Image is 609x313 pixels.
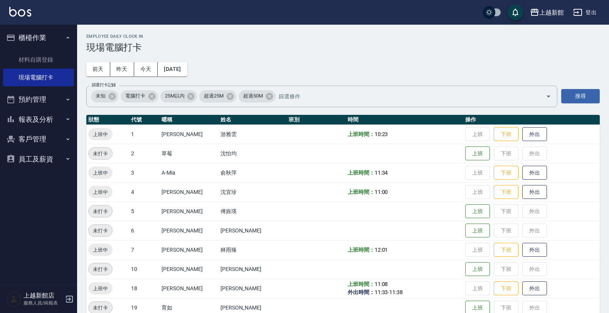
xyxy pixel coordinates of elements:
button: 下班 [494,127,518,141]
td: 林雨臻 [219,240,287,259]
button: 今天 [134,62,158,76]
td: [PERSON_NAME] [219,279,287,298]
div: 25M以內 [160,90,197,103]
button: 上班 [465,224,490,238]
td: [PERSON_NAME] [160,259,219,279]
b: 上班時間： [348,247,375,253]
span: 11:34 [375,170,388,176]
button: 外出 [522,185,547,199]
button: 下班 [494,243,518,257]
span: 上班中 [88,284,113,293]
span: 超過50M [239,92,267,100]
td: 10 [129,259,160,279]
th: 暱稱 [160,115,219,125]
button: 客戶管理 [3,129,74,149]
td: 3 [129,163,160,182]
td: 1 [129,125,160,144]
button: 上越新館 [527,5,567,20]
img: Logo [9,7,31,17]
span: 電腦打卡 [121,92,150,100]
span: 未打卡 [89,265,112,273]
td: [PERSON_NAME] [219,221,287,240]
button: 外出 [522,281,547,296]
span: 超過25M [199,92,228,100]
td: [PERSON_NAME] [160,202,219,221]
td: 7 [129,240,160,259]
b: 上班時間： [348,131,375,137]
span: 未打卡 [89,150,112,158]
td: 沈怡均 [219,144,287,163]
input: 篩選條件 [277,89,532,103]
span: 未打卡 [89,304,112,312]
button: 預約管理 [3,89,74,109]
td: [PERSON_NAME] [160,125,219,144]
b: 上班時間： [348,281,375,287]
span: 11:00 [375,189,388,195]
button: 櫃檯作業 [3,28,74,48]
td: 俞秋萍 [219,163,287,182]
td: [PERSON_NAME] [160,240,219,259]
span: 12:01 [375,247,388,253]
th: 班別 [287,115,346,125]
td: [PERSON_NAME] [160,221,219,240]
span: 上班中 [88,188,113,196]
label: 篩選打卡記錄 [92,82,116,88]
td: 5 [129,202,160,221]
button: 下班 [494,185,518,199]
button: 上班 [465,146,490,161]
span: 未打卡 [89,207,112,215]
th: 姓名 [219,115,287,125]
button: 上班 [465,204,490,219]
td: 4 [129,182,160,202]
span: 上班中 [88,246,113,254]
td: 18 [129,279,160,298]
td: [PERSON_NAME] [219,259,287,279]
button: save [508,5,523,20]
div: 未知 [91,90,118,103]
span: 11:33 [375,289,388,295]
td: 游雅雲 [219,125,287,144]
th: 狀態 [86,115,129,125]
img: Person [6,291,22,307]
th: 時間 [346,115,463,125]
button: 外出 [522,127,547,141]
button: 外出 [522,243,547,257]
td: 2 [129,144,160,163]
p: 服務人員/純報表 [24,300,63,306]
button: 報表及分析 [3,109,74,130]
div: 上越新館 [539,8,564,17]
b: 外出時間： [348,289,375,295]
th: 代號 [129,115,160,125]
button: 上班 [465,262,490,276]
span: 上班中 [88,130,113,138]
button: 下班 [494,166,518,180]
span: 上班中 [88,169,113,177]
button: 下班 [494,281,518,296]
td: 沈宜珍 [219,182,287,202]
a: 現場電腦打卡 [3,69,74,86]
button: 員工及薪資 [3,149,74,169]
th: 操作 [463,115,600,125]
span: 未知 [91,92,110,100]
td: [PERSON_NAME] [160,182,219,202]
div: 電腦打卡 [121,90,158,103]
button: 登出 [570,5,600,20]
button: 昨天 [110,62,134,76]
div: 超過50M [239,90,276,103]
td: A-Mia [160,163,219,182]
b: 上班時間： [348,189,375,195]
button: 前天 [86,62,110,76]
b: 上班時間： [348,170,375,176]
span: 25M以內 [160,92,189,100]
a: 材料自購登錄 [3,51,74,69]
button: 外出 [522,166,547,180]
button: 搜尋 [561,89,600,103]
td: 6 [129,221,160,240]
td: - [346,279,463,298]
span: 11:08 [375,281,388,287]
h2: Employee Daily Clock In [86,34,600,39]
h3: 現場電腦打卡 [86,42,600,53]
span: 未打卡 [89,227,112,235]
td: 草莓 [160,144,219,163]
span: 10:23 [375,131,388,137]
